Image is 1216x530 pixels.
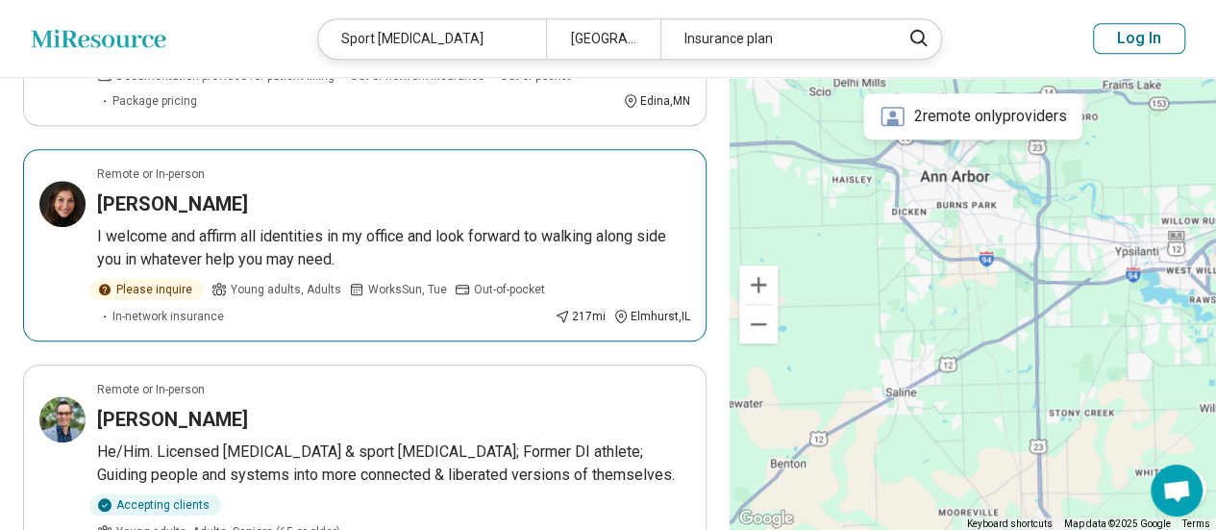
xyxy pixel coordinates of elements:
[89,494,221,516] div: Accepting clients
[739,265,778,304] button: Zoom in
[368,281,447,298] span: Works Sun, Tue
[864,93,1082,139] div: 2 remote only providers
[1093,23,1185,54] button: Log In
[1151,465,1203,517] div: Open chat
[474,281,545,298] span: Out-of-pocket
[112,308,224,325] span: In-network insurance
[97,406,248,433] h3: [PERSON_NAME]
[112,92,197,110] span: Package pricing
[555,308,606,325] div: 217 mi
[546,19,660,59] div: [GEOGRAPHIC_DATA]
[660,19,888,59] div: Insurance plan
[231,281,341,298] span: Young adults, Adults
[97,441,690,487] p: He/Him. Licensed [MEDICAL_DATA] & sport [MEDICAL_DATA]; Former DI athlete; Guiding people and sys...
[89,279,204,300] div: Please inquire
[97,381,205,398] p: Remote or In-person
[623,92,690,110] div: Edina , MN
[1182,518,1210,529] a: Terms (opens in new tab)
[97,225,690,271] p: I welcome and affirm all identities in my office and look forward to walking along side you in wh...
[318,19,546,59] div: Sport [MEDICAL_DATA]
[97,165,205,183] p: Remote or In-person
[1064,518,1171,529] span: Map data ©2025 Google
[739,305,778,343] button: Zoom out
[613,308,690,325] div: Elmhurst , IL
[97,190,248,217] h3: [PERSON_NAME]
